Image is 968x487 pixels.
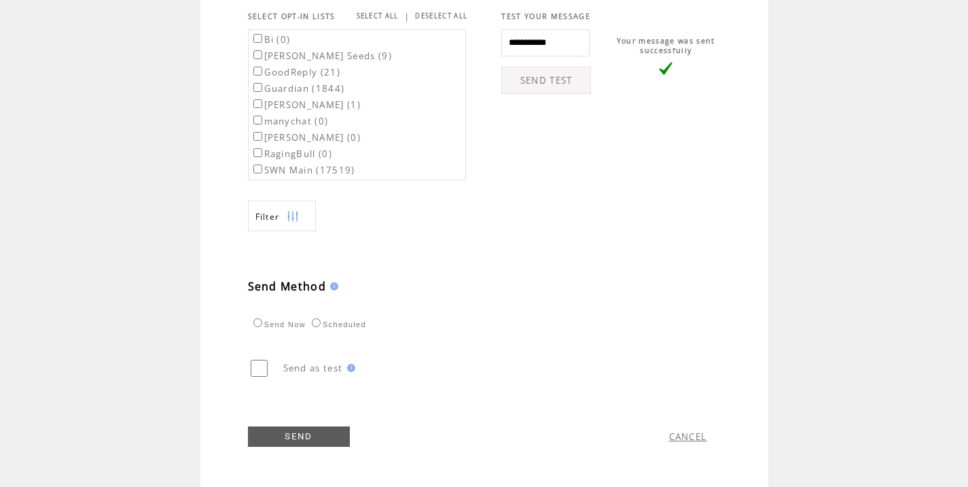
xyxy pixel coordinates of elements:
label: RagingBull (0) [251,148,333,160]
label: Bi (0) [251,33,291,46]
a: DESELECT ALL [415,12,467,20]
a: CANCEL [669,431,707,443]
input: [PERSON_NAME] Seeds (9) [253,50,262,59]
a: SEND [248,426,350,447]
span: | [404,10,410,22]
img: filters.png [287,201,299,232]
span: SELECT OPT-IN LISTS [248,12,336,21]
label: GoodReply (21) [251,66,341,78]
label: [PERSON_NAME] (1) [251,99,361,111]
input: Guardian (1844) [253,83,262,92]
img: vLarge.png [659,62,673,75]
input: manychat (0) [253,116,262,124]
label: Guardian (1844) [251,82,345,95]
input: SWN Main (17519) [253,165,262,173]
a: Filter [248,201,316,231]
img: help.gif [343,364,355,372]
input: RagingBull (0) [253,148,262,157]
label: Scheduled [308,320,366,329]
input: [PERSON_NAME] (0) [253,132,262,141]
a: SEND TEST [501,67,591,94]
label: [PERSON_NAME] (0) [251,131,361,144]
label: manychat (0) [251,115,329,127]
input: Scheduled [312,318,321,327]
span: TEST YOUR MESSAGE [501,12,590,21]
span: Send Method [248,279,327,294]
span: Show filters [255,211,280,222]
img: help.gif [326,282,338,290]
label: SWN Main (17519) [251,164,355,176]
input: [PERSON_NAME] (1) [253,99,262,108]
input: GoodReply (21) [253,67,262,75]
input: Send Now [253,318,262,327]
label: Send Now [250,320,306,329]
label: [PERSON_NAME] Seeds (9) [251,50,393,62]
input: Bi (0) [253,34,262,43]
span: Your message was sent successfully [617,36,715,55]
a: SELECT ALL [357,12,399,20]
span: Send as test [283,362,343,374]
